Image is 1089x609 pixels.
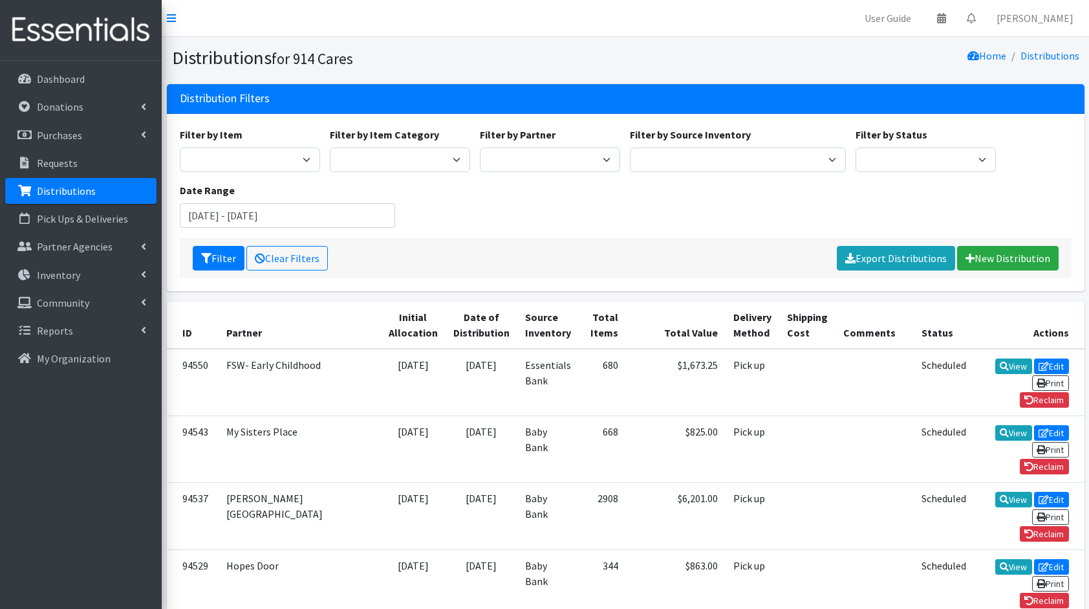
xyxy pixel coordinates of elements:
a: View [995,559,1032,575]
a: My Organization [5,346,156,371]
th: Shipping Cost [779,302,836,349]
a: Edit [1034,359,1069,374]
small: for 914 Cares [272,49,353,68]
td: [DATE] [381,349,446,416]
a: Reports [5,318,156,344]
td: [DATE] [446,415,517,482]
a: Home [967,49,1006,62]
th: Date of Distribution [446,302,517,349]
p: Reports [37,324,73,337]
p: Distributions [37,184,96,197]
td: My Sisters Place [219,415,381,482]
a: Distributions [1020,49,1079,62]
a: Reclaim [1020,392,1069,408]
td: [DATE] [446,349,517,416]
p: Community [37,296,89,309]
td: 94550 [167,349,219,416]
td: Pick up [726,349,779,416]
a: View [995,492,1032,507]
p: Purchases [37,129,82,142]
h3: Distribution Filters [180,92,270,105]
a: Distributions [5,178,156,204]
td: Baby Bank [517,415,579,482]
td: 680 [579,349,626,416]
a: Reclaim [1020,593,1069,608]
td: 668 [579,415,626,482]
p: Inventory [37,269,80,282]
a: Edit [1034,559,1069,575]
a: View [995,425,1032,441]
td: $6,201.00 [626,483,726,549]
th: Total Items [579,302,626,349]
p: Partner Agencies [37,240,113,253]
a: New Distribution [957,246,1059,271]
label: Filter by Status [856,127,927,142]
a: Dashboard [5,66,156,92]
th: Initial Allocation [381,302,446,349]
a: Partner Agencies [5,234,156,260]
th: Actions [974,302,1084,349]
p: Requests [37,157,78,170]
td: Pick up [726,415,779,482]
th: Total Value [626,302,726,349]
td: Essentials Bank [517,349,579,416]
a: Print [1032,509,1069,525]
label: Filter by Item [180,127,243,142]
a: Print [1032,375,1069,391]
a: Donations [5,94,156,120]
th: Source Inventory [517,302,579,349]
a: Requests [5,150,156,176]
td: Pick up [726,483,779,549]
a: Print [1032,576,1069,592]
td: Scheduled [914,349,974,416]
td: Baby Bank [517,483,579,549]
a: [PERSON_NAME] [986,5,1084,31]
td: 2908 [579,483,626,549]
th: Status [914,302,974,349]
td: Scheduled [914,415,974,482]
button: Filter [193,246,244,271]
label: Filter by Source Inventory [630,127,751,142]
a: Community [5,290,156,316]
a: Export Distributions [837,246,955,271]
td: $825.00 [626,415,726,482]
td: [DATE] [381,483,446,549]
a: Edit [1034,492,1069,507]
td: FSW- Early Childhood [219,349,381,416]
a: Reclaim [1020,459,1069,474]
td: Scheduled [914,483,974,549]
th: Comments [836,302,914,349]
td: 94537 [167,483,219,549]
input: January 1, 2011 - December 31, 2011 [180,203,396,228]
a: View [995,359,1032,374]
a: Edit [1034,425,1069,441]
a: Purchases [5,122,156,148]
p: Pick Ups & Deliveries [37,212,128,225]
a: Pick Ups & Deliveries [5,206,156,232]
td: [DATE] [446,483,517,549]
a: User Guide [854,5,922,31]
a: Print [1032,442,1069,458]
label: Date Range [180,183,235,198]
a: Clear Filters [246,246,328,271]
p: Dashboard [37,72,85,85]
img: HumanEssentials [5,8,156,52]
th: ID [167,302,219,349]
td: [DATE] [381,415,446,482]
a: Reclaim [1020,526,1069,542]
a: Inventory [5,262,156,288]
td: $1,673.25 [626,349,726,416]
th: Partner [219,302,381,349]
p: Donations [37,100,83,113]
label: Filter by Partner [480,127,555,142]
td: [PERSON_NAME][GEOGRAPHIC_DATA] [219,483,381,549]
td: 94543 [167,415,219,482]
label: Filter by Item Category [330,127,439,142]
p: My Organization [37,352,111,365]
th: Delivery Method [726,302,779,349]
h1: Distributions [172,47,621,69]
